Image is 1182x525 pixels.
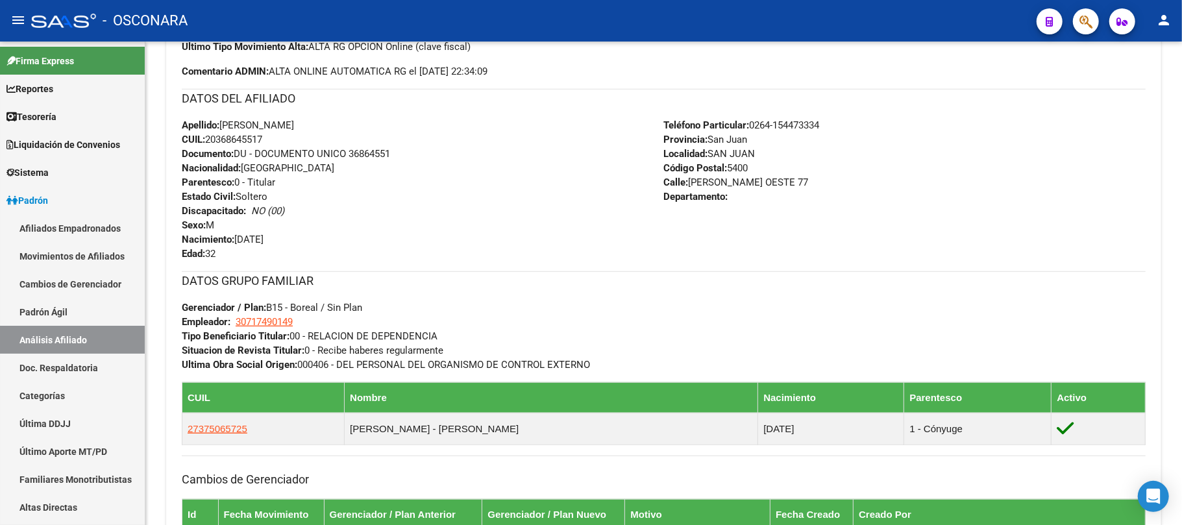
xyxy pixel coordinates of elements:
strong: Sexo: [182,219,206,231]
strong: Teléfono Particular: [664,119,750,131]
th: Parentesco [904,382,1052,413]
strong: Localidad: [664,148,708,160]
strong: Gerenciador / Plan: [182,302,266,313]
span: [PERSON_NAME] OESTE 77 [664,177,809,188]
strong: Ultimo Tipo Movimiento Alta: [182,41,308,53]
h3: Cambios de Gerenciador [182,470,1146,489]
span: 5400 [664,162,748,174]
th: Nombre [345,382,758,413]
td: 1 - Cónyuge [904,413,1052,445]
td: [PERSON_NAME] - [PERSON_NAME] [345,413,758,445]
span: - OSCONARA [103,6,188,35]
strong: Calle: [664,177,689,188]
span: Reportes [6,82,53,96]
strong: Provincia: [664,134,708,145]
span: [GEOGRAPHIC_DATA] [182,162,334,174]
strong: Tipo Beneficiario Titular: [182,330,289,342]
span: Firma Express [6,54,74,68]
strong: Situacion de Revista Titular: [182,345,304,356]
h3: DATOS DEL AFILIADO [182,90,1146,108]
strong: CUIL: [182,134,205,145]
span: B15 - Boreal / Sin Plan [182,302,362,313]
mat-icon: menu [10,12,26,28]
strong: Comentario ADMIN: [182,66,269,77]
strong: Nacionalidad: [182,162,241,174]
span: 27375065725 [188,423,247,434]
strong: Estado Civil: [182,191,236,202]
th: CUIL [182,382,345,413]
i: NO (00) [251,205,284,217]
span: M [182,219,214,231]
span: 00 - RELACION DE DEPENDENCIA [182,330,437,342]
strong: Parentesco: [182,177,234,188]
span: Tesorería [6,110,56,124]
th: Nacimiento [758,382,904,413]
span: Liquidación de Convenios [6,138,120,152]
strong: Código Postal: [664,162,728,174]
span: 30717490149 [236,316,293,328]
td: [DATE] [758,413,904,445]
strong: Discapacitado: [182,205,246,217]
span: Sistema [6,165,49,180]
span: 000406 - DEL PERSONAL DEL ORGANISMO DE CONTROL EXTERNO [182,359,590,371]
span: Padrón [6,193,48,208]
strong: Nacimiento: [182,234,234,245]
strong: Edad: [182,248,205,260]
h3: DATOS GRUPO FAMILIAR [182,272,1146,290]
th: Activo [1052,382,1146,413]
span: ALTA RG OPCION Online (clave fiscal) [182,41,471,53]
span: Soltero [182,191,267,202]
strong: Empleador: [182,316,230,328]
strong: Documento: [182,148,234,160]
span: 32 [182,248,215,260]
strong: Departamento: [664,191,728,202]
span: San Juan [664,134,748,145]
span: 20368645517 [182,134,262,145]
span: DU - DOCUMENTO UNICO 36864551 [182,148,390,160]
span: ALTA ONLINE AUTOMATICA RG el [DATE] 22:34:09 [182,64,487,79]
span: 0 - Recibe haberes regularmente [182,345,443,356]
span: SAN JUAN [664,148,756,160]
div: Open Intercom Messenger [1138,481,1169,512]
strong: Apellido: [182,119,219,131]
mat-icon: person [1156,12,1172,28]
span: 0264-154473334 [664,119,820,131]
span: 0 - Titular [182,177,275,188]
strong: Ultima Obra Social Origen: [182,359,297,371]
span: [PERSON_NAME] [182,119,294,131]
span: [DATE] [182,234,264,245]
